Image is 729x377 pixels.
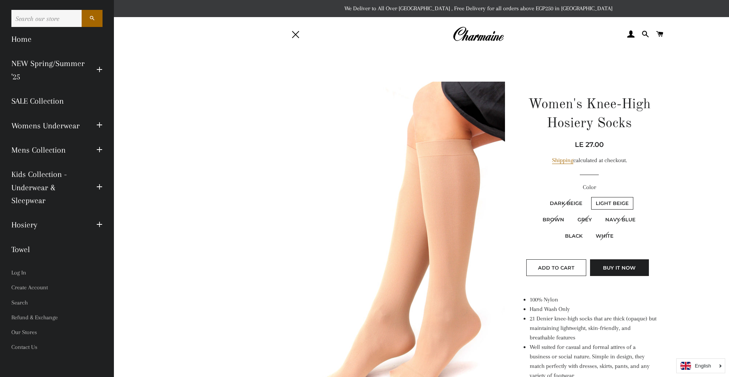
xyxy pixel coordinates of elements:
img: Charmaine Egypt [453,26,504,43]
label: Dark Beige [545,197,587,210]
button: Buy it now [590,259,649,276]
a: Our Stores [6,325,108,340]
a: Mens Collection [6,138,91,162]
a: Towel [6,237,108,262]
a: Kids Collection - Underwear & Sleepwear [6,162,91,213]
a: Log In [6,265,108,280]
input: Search our store [11,10,82,27]
span: Add to Cart [538,265,574,271]
label: Black [560,230,587,242]
a: Hosiery [6,213,91,237]
div: calculated at checkout. [522,156,657,165]
span: 100% Nylon [530,296,558,303]
span: Hand Wash Only [530,306,570,312]
i: English [695,363,711,368]
a: Shipping [552,157,573,164]
label: Brown [538,213,569,226]
a: Contact Us [6,340,108,355]
a: Refund & Exchange [6,310,108,325]
h1: Women's Knee-High Hosiery Socks [522,95,657,134]
label: Light Beige [591,197,633,210]
a: SALE Collection [6,89,108,113]
button: Add to Cart [526,259,586,276]
a: NEW Spring/Summer '25 [6,51,91,89]
label: Grey [573,213,596,226]
a: English [680,362,721,370]
label: White [591,230,618,242]
label: Navy Blue [601,213,640,226]
span: LE 27.00 [575,140,604,149]
span: 21 Denier knee-high socks that are thick (opaque) but maintaining lightweight, skin-friendly, and... [530,315,656,341]
label: Color [522,183,657,192]
a: Search [6,295,108,310]
a: Womens Underwear [6,114,91,138]
a: Home [6,27,108,51]
a: Create Account [6,280,108,295]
